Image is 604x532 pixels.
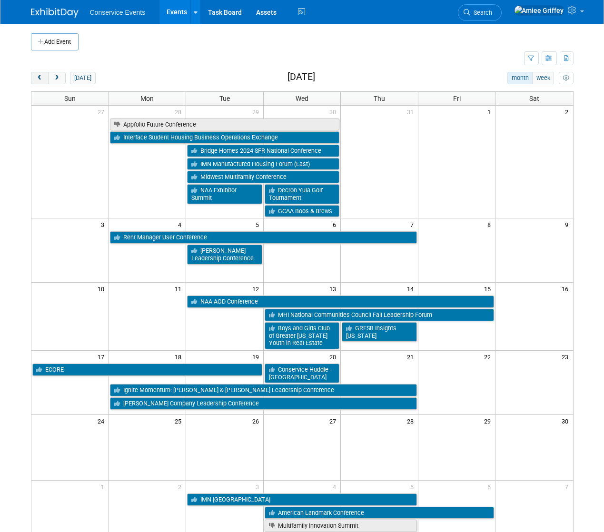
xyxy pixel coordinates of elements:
[458,4,502,21] a: Search
[31,8,79,18] img: ExhibitDay
[110,384,417,396] a: Ignite Momentum: [PERSON_NAME] & [PERSON_NAME] Leadership Conference
[564,106,573,118] span: 2
[328,106,340,118] span: 30
[409,218,418,230] span: 7
[374,95,385,102] span: Thu
[174,415,186,427] span: 25
[251,283,263,295] span: 12
[187,296,494,308] a: NAA AOD Conference
[406,415,418,427] span: 28
[563,75,569,81] i: Personalize Calendar
[332,481,340,493] span: 4
[406,351,418,363] span: 21
[564,218,573,230] span: 9
[507,72,533,84] button: month
[564,481,573,493] span: 7
[187,245,262,264] a: [PERSON_NAME] Leadership Conference
[174,283,186,295] span: 11
[514,5,564,16] img: Amiee Griffey
[296,95,308,102] span: Wed
[32,364,262,376] a: ECORE
[559,72,573,84] button: myCustomButton
[70,72,95,84] button: [DATE]
[97,415,109,427] span: 24
[177,481,186,493] span: 2
[265,322,340,349] a: Boys and Girls Club of Greater [US_STATE] Youth in Real Estate
[187,184,262,204] a: NAA Exhibitor Summit
[471,9,493,16] span: Search
[328,415,340,427] span: 27
[110,231,417,244] a: Rent Manager User Conference
[187,158,339,170] a: IMN Manufactured Housing Forum (East)
[31,72,49,84] button: prev
[265,507,495,519] a: American Landmark Conference
[90,9,146,16] span: Conservice Events
[453,95,461,102] span: Fri
[342,322,417,342] a: GRESB Insights [US_STATE]
[140,95,154,102] span: Mon
[486,106,495,118] span: 1
[328,283,340,295] span: 13
[561,415,573,427] span: 30
[48,72,66,84] button: next
[406,106,418,118] span: 31
[187,171,339,183] a: Midwest Multifamily Conference
[251,415,263,427] span: 26
[97,283,109,295] span: 10
[332,218,340,230] span: 6
[486,218,495,230] span: 8
[177,218,186,230] span: 4
[255,218,263,230] span: 5
[265,364,340,383] a: Conservice Huddle - [GEOGRAPHIC_DATA]
[409,481,418,493] span: 5
[265,520,417,532] a: Multifamily Innovation Summit
[287,72,315,82] h2: [DATE]
[561,351,573,363] span: 23
[561,283,573,295] span: 16
[265,205,340,217] a: GCAA Boos & Brews
[110,118,340,131] a: Appfolio Future Conference
[174,351,186,363] span: 18
[486,481,495,493] span: 6
[100,218,109,230] span: 3
[64,95,76,102] span: Sun
[174,106,186,118] span: 28
[255,481,263,493] span: 3
[187,145,339,157] a: Bridge Homes 2024 SFR National Conference
[483,415,495,427] span: 29
[187,493,417,506] a: IMN [GEOGRAPHIC_DATA]
[219,95,230,102] span: Tue
[529,95,539,102] span: Sat
[251,106,263,118] span: 29
[406,283,418,295] span: 14
[483,283,495,295] span: 15
[532,72,554,84] button: week
[110,131,340,144] a: Interface Student Housing Business Operations Exchange
[97,351,109,363] span: 17
[31,33,79,50] button: Add Event
[100,481,109,493] span: 1
[328,351,340,363] span: 20
[251,351,263,363] span: 19
[265,309,495,321] a: MHI National Communities Council Fall Leadership Forum
[97,106,109,118] span: 27
[265,184,340,204] a: Decron Yula Golf Tournament
[110,397,417,410] a: [PERSON_NAME] Company Leadership Conference
[483,351,495,363] span: 22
